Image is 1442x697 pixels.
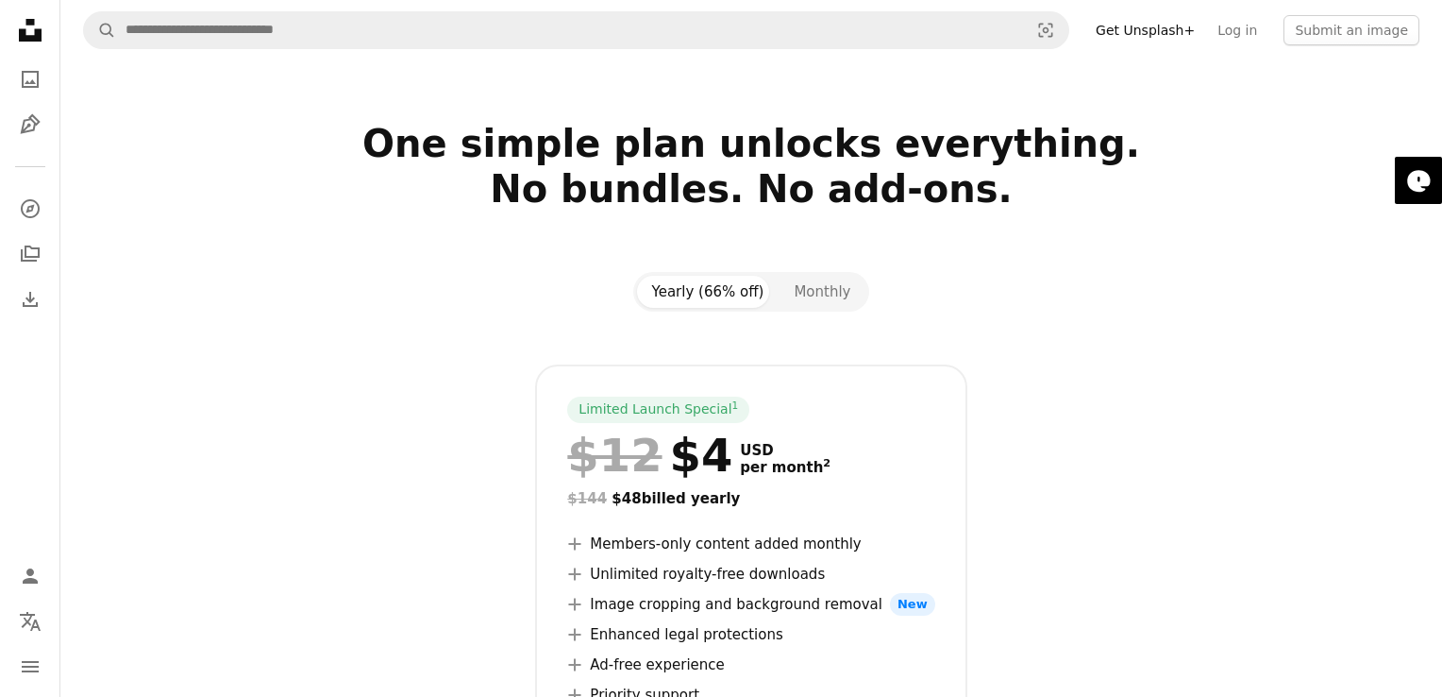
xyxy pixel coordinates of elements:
[1023,12,1068,48] button: Visual search
[1084,15,1206,45] a: Get Unsplash+
[11,60,49,98] a: Photos
[11,557,49,595] a: Log in / Sign up
[567,654,934,676] li: Ad-free experience
[11,603,49,640] button: Language
[819,459,834,476] a: 2
[567,563,934,586] li: Unlimited royalty-free downloads
[567,623,934,646] li: Enhanced legal protections
[1283,15,1419,45] button: Submit an image
[567,397,749,423] div: Limited Launch Special
[732,399,739,411] sup: 1
[11,648,49,686] button: Menu
[567,533,934,555] li: Members-only content added monthly
[740,459,830,476] span: per month
[567,431,662,480] span: $12
[11,190,49,228] a: Explore
[84,12,116,48] button: Search Unsplash
[729,400,743,419] a: 1
[1206,15,1268,45] a: Log in
[637,276,780,308] button: Yearly (66% off)
[83,11,1069,49] form: Find visuals sitewide
[567,487,934,510] div: $48 billed yearly
[890,593,935,616] span: New
[567,593,934,616] li: Image cropping and background removal
[823,457,830,469] sup: 2
[567,490,607,507] span: $144
[567,431,732,480] div: $4
[11,11,49,53] a: Home — Unsplash
[740,442,830,459] span: USD
[11,106,49,144] a: Illustrations
[11,280,49,318] a: Download History
[11,235,49,273] a: Collections
[779,276,865,308] button: Monthly
[140,121,1363,257] h2: One simple plan unlocks everything. No bundles. No add-ons.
